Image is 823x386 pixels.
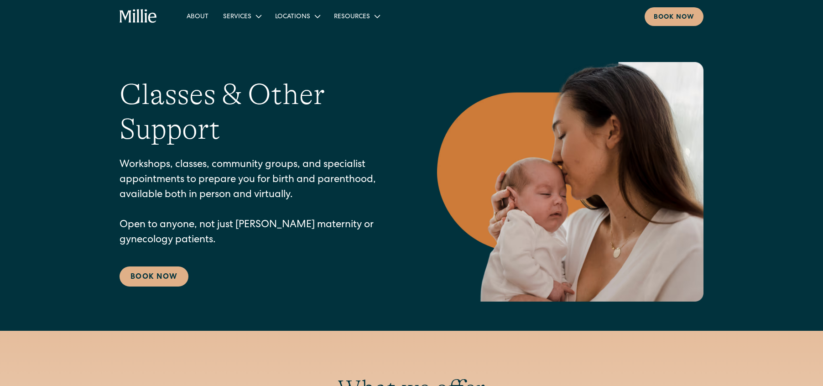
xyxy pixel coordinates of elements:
[120,77,401,147] h1: Classes & Other Support
[216,9,268,24] div: Services
[334,12,370,22] div: Resources
[223,12,251,22] div: Services
[268,9,327,24] div: Locations
[327,9,386,24] div: Resources
[654,13,694,22] div: Book now
[275,12,310,22] div: Locations
[120,158,401,248] p: Workshops, classes, community groups, and specialist appointments to prepare you for birth and pa...
[179,9,216,24] a: About
[120,9,157,24] a: home
[437,62,703,302] img: Mother kissing her newborn on the forehead, capturing a peaceful moment of love and connection in...
[120,266,188,287] a: Book Now
[645,7,703,26] a: Book now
